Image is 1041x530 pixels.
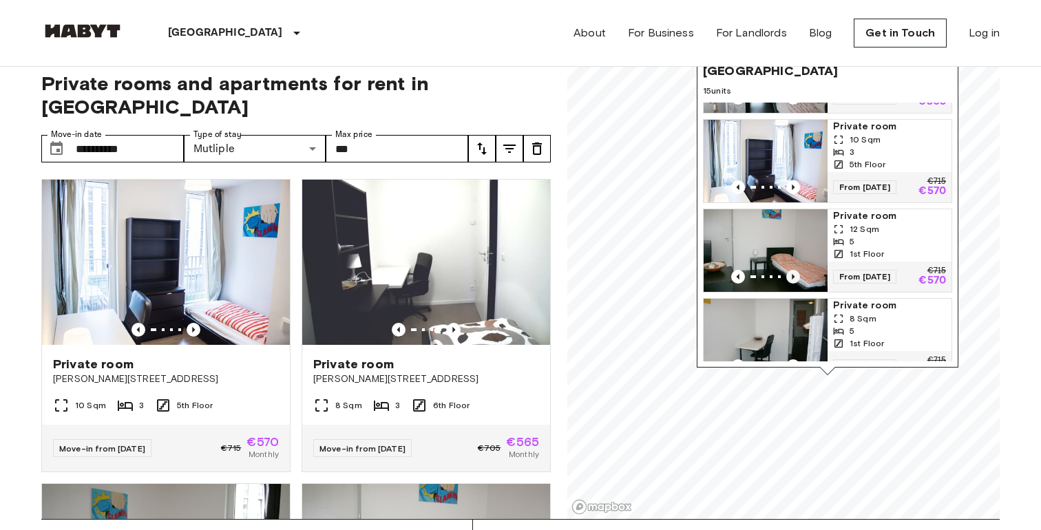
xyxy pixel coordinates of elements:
[319,443,406,454] span: Move-in from [DATE]
[302,179,551,472] a: Marketing picture of unit DE-01-302-016-03Previous imagePrevious imagePrivate room[PERSON_NAME][S...
[335,399,362,412] span: 8 Sqm
[927,357,946,365] p: €715
[177,399,213,412] span: 5th Floor
[850,134,881,146] span: 10 Sqm
[53,356,134,372] span: Private room
[850,158,885,171] span: 5th Floor
[168,25,283,41] p: [GEOGRAPHIC_DATA]
[809,25,832,41] a: Blog
[41,179,291,472] a: Marketing picture of unit DE-01-302-012-02Previous imagePrevious imagePrivate room[PERSON_NAME][S...
[184,135,326,162] div: Mutliple
[927,178,946,186] p: €715
[731,270,745,284] button: Previous image
[850,337,884,350] span: 1st Floor
[75,399,106,412] span: 10 Sqm
[628,25,694,41] a: For Business
[927,267,946,275] p: €715
[918,275,946,286] p: €570
[571,499,632,515] a: Mapbox logo
[395,399,400,412] span: 3
[249,448,279,460] span: Monthly
[703,119,952,203] a: Marketing picture of unit DE-01-302-012-02Previous imagePrevious imagePrivate room10 Sqm35th Floo...
[833,120,946,134] span: Private room
[703,209,952,293] a: Marketing picture of unit DE-01-302-004-04Previous imagePrevious imagePrivate room12 Sqm51st Floo...
[786,270,800,284] button: Previous image
[41,24,124,38] img: Habyt
[43,135,70,162] button: Choose date, selected date is 30 Aug 2025
[697,23,958,375] div: Map marker
[335,129,372,140] label: Max price
[850,235,854,248] span: 5
[969,25,1000,41] a: Log in
[302,180,550,345] img: Marketing picture of unit DE-01-302-016-03
[433,399,470,412] span: 6th Floor
[246,436,279,448] span: €570
[392,323,406,337] button: Previous image
[574,25,606,41] a: About
[850,325,854,337] span: 5
[703,85,952,97] span: 15 units
[918,96,946,107] p: €565
[41,72,551,118] span: Private rooms and apartments for rent in [GEOGRAPHIC_DATA]
[506,436,539,448] span: €565
[731,180,745,194] button: Previous image
[509,448,539,460] span: Monthly
[854,19,947,47] a: Get in Touch
[704,120,828,202] img: Marketing picture of unit DE-01-302-012-02
[786,359,800,373] button: Previous image
[132,323,145,337] button: Previous image
[313,356,394,372] span: Private room
[139,399,144,412] span: 3
[833,180,896,194] span: From [DATE]
[786,180,800,194] button: Previous image
[731,359,745,373] button: Previous image
[833,270,896,284] span: From [DATE]
[850,248,884,260] span: 1st Floor
[523,135,551,162] button: tune
[42,180,290,345] img: Marketing picture of unit DE-01-302-012-02
[313,372,539,386] span: [PERSON_NAME][STREET_ADDRESS]
[193,129,242,140] label: Type of stay
[716,25,787,41] a: For Landlords
[496,135,523,162] button: tune
[478,442,501,454] span: €705
[53,372,279,386] span: [PERSON_NAME][STREET_ADDRESS]
[59,443,145,454] span: Move-in from [DATE]
[221,442,242,454] span: €715
[703,298,952,382] a: Marketing picture of unit DE-01-302-004-03Previous imagePrevious imagePrivate room8 Sqm51st Floor...
[187,323,200,337] button: Previous image
[918,186,946,197] p: €570
[833,359,896,373] span: From [DATE]
[447,323,461,337] button: Previous image
[833,299,946,312] span: Private room
[704,299,828,381] img: Marketing picture of unit DE-01-302-004-03
[850,223,879,235] span: 12 Sqm
[468,135,496,162] button: tune
[833,209,946,223] span: Private room
[51,129,102,140] label: Move-in date
[850,312,876,325] span: 8 Sqm
[850,146,854,158] span: 3
[704,209,828,292] img: Marketing picture of unit DE-01-302-004-04
[567,55,1000,519] canvas: Map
